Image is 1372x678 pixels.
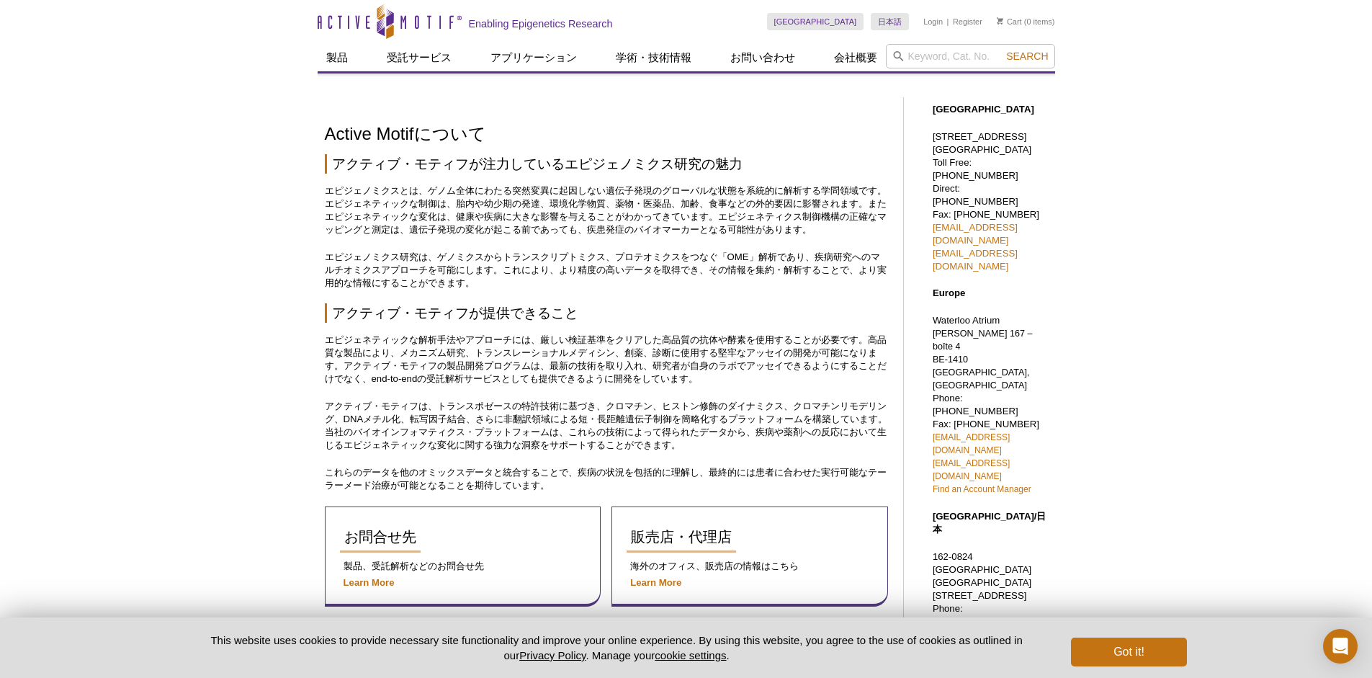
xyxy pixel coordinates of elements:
[923,17,943,27] a: Login
[953,17,982,27] a: Register
[627,560,873,573] p: 海外のオフィス、販売店の情報はこちら
[933,458,1010,481] a: [EMAIL_ADDRESS][DOMAIN_NAME]
[997,13,1055,30] li: (0 items)
[655,649,726,661] button: cookie settings
[325,303,889,323] h2: アクティブ・モティフが提供できること
[933,484,1031,494] a: Find an Account Manager
[325,125,889,146] h1: Active Motifについて
[1002,50,1052,63] button: Search
[340,522,421,553] a: お問合せ先
[325,154,889,174] h2: アクティブ・モティフが注力しているエピジェノミクス研究の魅力
[627,522,736,553] a: 販売店・代理店
[886,44,1055,68] input: Keyword, Cat. No.
[933,329,1033,391] span: [PERSON_NAME] 167 – boîte 4 BE-1410 [GEOGRAPHIC_DATA], [GEOGRAPHIC_DATA]
[378,44,460,71] a: 受託サービス
[340,560,586,573] p: 製品、受託解析などのお問合せ先
[871,13,909,30] a: 日本語
[997,17,1022,27] a: Cart
[344,529,416,545] span: お問合せ先
[325,466,889,492] p: これらのデータを他のオミックスデータと統合することで、疾病の状況を包括的に理解し、最終的には患者に合わせた実行可能なテーラーメード治療が可能となることを期待しています。
[933,550,1048,667] p: 162-0824 [GEOGRAPHIC_DATA][GEOGRAPHIC_DATA] [STREET_ADDRESS] Phone: [PHONE_NUMBER] Fax: [PHONE_NU...
[325,334,889,385] p: エピジェネティックな解析手法やアプローチには、厳しい検証基準をクリアした高品質の抗体や酵素を使用することが必要です。高品質な製品により、メカニズム研究、トランスレーショナルメディシン、創薬、診断...
[325,184,889,236] p: エピジェノミクスとは、ゲノム全体にわたる突然変異に起因しない遺伝子発現のグローバルな状態を系統的に解析する学問領域です。エピジェネティックな制御は、胎内や幼少期の発達、環境化学物質、薬物・医薬品...
[1071,638,1186,666] button: Got it!
[344,577,395,588] a: Learn More
[933,287,965,298] strong: Europe
[933,248,1018,272] a: [EMAIL_ADDRESS][DOMAIN_NAME]
[519,649,586,661] a: Privacy Policy
[767,13,864,30] a: [GEOGRAPHIC_DATA]
[1006,50,1048,62] span: Search
[318,44,357,71] a: 製品
[186,633,1048,663] p: This website uses cookies to provide necessary site functionality and improve your online experie...
[947,13,949,30] li: |
[722,44,804,71] a: お問い合わせ
[631,529,732,545] span: 販売店・代理店
[469,17,613,30] h2: Enabling Epigenetics Research
[933,222,1018,246] a: [EMAIL_ADDRESS][DOMAIN_NAME]
[933,314,1048,496] p: Waterloo Atrium Phone: [PHONE_NUMBER] Fax: [PHONE_NUMBER]
[607,44,700,71] a: 学術・技術情報
[933,511,1046,535] strong: [GEOGRAPHIC_DATA]/日本
[997,17,1003,24] img: Your Cart
[325,251,889,290] p: エピジェノミクス研究は、ゲノミクスからトランスクリプトミクス、プロテオミクスをつなぐ「OME」解析であり、疾病研究へのマルチオミクスアプローチを可能にします。これにより、より精度の高いデータを取...
[482,44,586,71] a: アプリケーション
[933,104,1034,115] strong: [GEOGRAPHIC_DATA]
[933,130,1048,273] p: [STREET_ADDRESS] [GEOGRAPHIC_DATA] Toll Free: [PHONE_NUMBER] Direct: [PHONE_NUMBER] Fax: [PHONE_N...
[825,44,886,71] a: 会社概要
[1323,629,1358,664] div: Open Intercom Messenger
[325,400,889,452] p: アクティブ・モティフは、トランスポゼースの特許技術に基づき、クロマチン、ヒストン修飾のダイナミクス、クロマチンリモデリング、DNAメチル化、転写因子結合、さらに非翻訳領域による短・長距離遺伝子制...
[630,577,681,588] a: Learn More
[933,432,1010,455] a: [EMAIL_ADDRESS][DOMAIN_NAME]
